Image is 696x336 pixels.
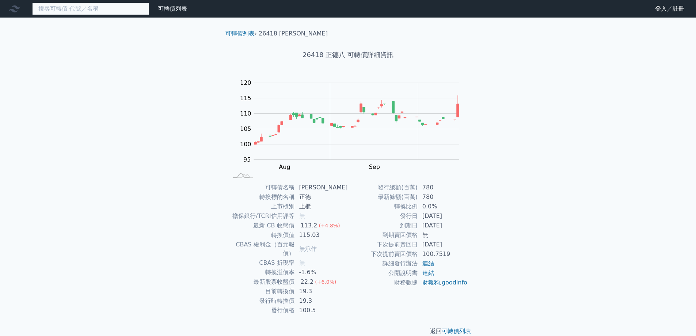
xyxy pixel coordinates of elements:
[240,95,251,102] tspan: 115
[158,5,187,12] a: 可轉債列表
[225,30,255,37] a: 可轉債列表
[348,240,418,249] td: 下次提前賣回日
[418,211,468,221] td: [DATE]
[315,279,336,285] span: (+6.0%)
[422,260,434,267] a: 連結
[649,3,690,15] a: 登入／註冊
[228,287,295,296] td: 目前轉換價
[279,163,290,170] tspan: Aug
[228,221,295,230] td: 最新 CB 收盤價
[228,230,295,240] td: 轉換價值
[225,29,257,38] li: ›
[228,192,295,202] td: 轉換標的名稱
[418,192,468,202] td: 780
[228,202,295,211] td: 上市櫃別
[295,268,348,277] td: -1.6%
[418,249,468,259] td: 100.7519
[418,221,468,230] td: [DATE]
[295,230,348,240] td: 115.03
[228,268,295,277] td: 轉換溢價率
[442,279,467,286] a: goodinfo
[228,211,295,221] td: 擔保銀行/TCRI信用評等
[220,327,477,336] p: 返回
[348,192,418,202] td: 最新餘額(百萬)
[295,287,348,296] td: 19.3
[228,240,295,258] td: CBAS 權利金（百元報價）
[240,79,251,86] tspan: 120
[295,202,348,211] td: 上櫃
[228,296,295,306] td: 發行時轉換價
[32,3,149,15] input: 搜尋可轉債 代號／名稱
[236,79,470,170] g: Chart
[418,183,468,192] td: 780
[254,95,459,144] g: Series
[418,230,468,240] td: 無
[418,240,468,249] td: [DATE]
[348,259,418,268] td: 詳細發行辦法
[299,259,305,266] span: 無
[228,277,295,287] td: 最新股票收盤價
[240,110,251,117] tspan: 110
[418,278,468,287] td: ,
[348,230,418,240] td: 到期賣回價格
[348,249,418,259] td: 下次提前賣回價格
[299,221,319,230] div: 113.2
[243,156,251,163] tspan: 95
[348,211,418,221] td: 發行日
[295,192,348,202] td: 正德
[240,141,251,148] tspan: 100
[299,245,317,252] span: 無承作
[295,296,348,306] td: 19.3
[348,268,418,278] td: 公開說明書
[348,183,418,192] td: 發行總額(百萬)
[348,202,418,211] td: 轉換比例
[369,163,380,170] tspan: Sep
[295,183,348,192] td: [PERSON_NAME]
[422,269,434,276] a: 連結
[228,183,295,192] td: 可轉債名稱
[228,258,295,268] td: CBAS 折現率
[228,306,295,315] td: 發行價格
[295,306,348,315] td: 100.5
[220,50,477,60] h1: 26418 正德八 可轉債詳細資訊
[348,278,418,287] td: 財務數據
[299,278,315,286] div: 22.2
[422,279,440,286] a: 財報狗
[240,125,251,132] tspan: 105
[348,221,418,230] td: 到期日
[319,223,340,229] span: (+4.8%)
[442,328,471,335] a: 可轉債列表
[418,202,468,211] td: 0.0%
[299,212,305,219] span: 無
[259,29,328,38] li: 26418 [PERSON_NAME]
